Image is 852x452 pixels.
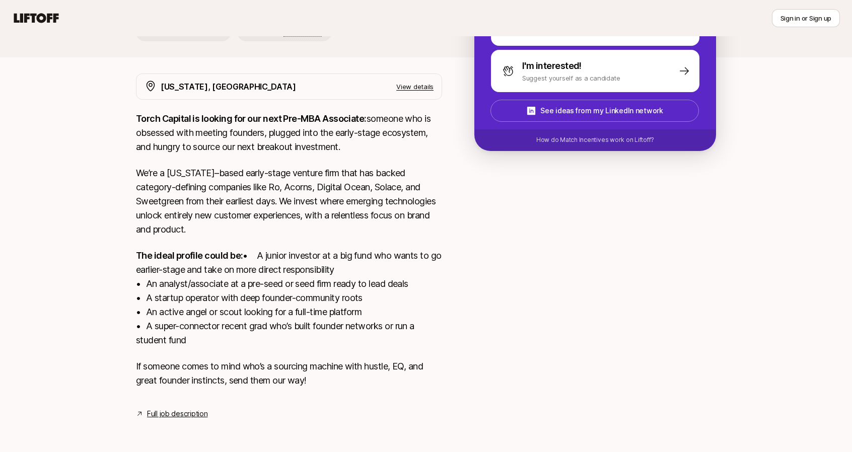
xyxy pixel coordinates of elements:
[161,80,296,93] p: [US_STATE], [GEOGRAPHIC_DATA]
[136,249,442,347] p: • A junior investor at a big fund who wants to go earlier-stage and take on more direct responsib...
[136,166,442,237] p: We’re a [US_STATE]–based early-stage venture firm that has backed category-defining companies lik...
[136,112,442,154] p: someone who is obsessed with meeting founders, plugged into the early-stage ecosystem, and hungry...
[522,59,582,73] p: I'm interested!
[772,9,840,27] button: Sign in or Sign up
[490,100,699,122] button: See ideas from my LinkedIn network
[136,113,367,124] strong: Torch Capital is looking for our next Pre-MBA Associate:
[136,250,243,261] strong: The ideal profile could be:
[147,408,207,420] a: Full job description
[540,105,663,117] p: See ideas from my LinkedIn network
[536,135,654,144] p: How do Match Incentives work on Liftoff?
[396,82,434,92] p: View details
[136,359,442,388] p: If someone comes to mind who’s a sourcing machine with hustle, EQ, and great founder instincts, s...
[522,73,620,83] p: Suggest yourself as a candidate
